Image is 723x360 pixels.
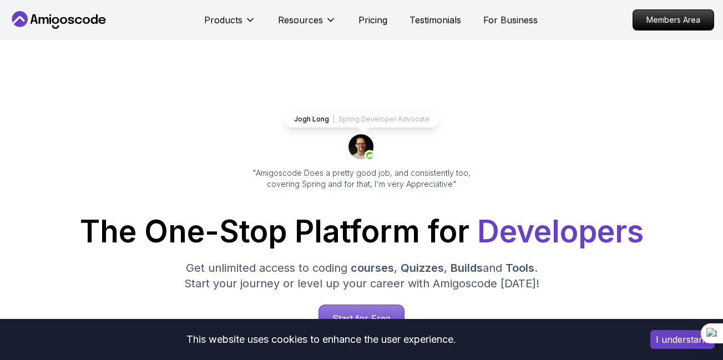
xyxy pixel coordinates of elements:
[294,115,329,124] p: Jogh Long
[338,115,429,124] p: Spring Developer Advocate
[401,261,444,275] span: Quizzes
[9,216,714,247] h1: The One-Stop Platform for
[204,13,256,36] button: Products
[204,13,242,27] p: Products
[633,9,714,31] a: Members Area
[358,13,387,27] a: Pricing
[348,134,375,161] img: josh long
[237,168,486,190] p: "Amigoscode Does a pretty good job, and consistently too, covering Spring and for that, I'm very ...
[318,305,405,332] a: Start for Free
[8,327,634,352] div: This website uses cookies to enhance the user experience.
[175,260,548,291] p: Get unlimited access to coding , , and . Start your journey or level up your career with Amigosco...
[650,330,715,349] button: Accept cookies
[505,261,534,275] span: Tools
[351,261,394,275] span: courses
[409,13,461,27] a: Testimonials
[278,13,336,36] button: Resources
[451,261,483,275] span: Builds
[278,13,323,27] p: Resources
[633,10,714,30] p: Members Area
[319,305,404,332] p: Start for Free
[477,213,644,250] span: Developers
[483,13,538,27] a: For Business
